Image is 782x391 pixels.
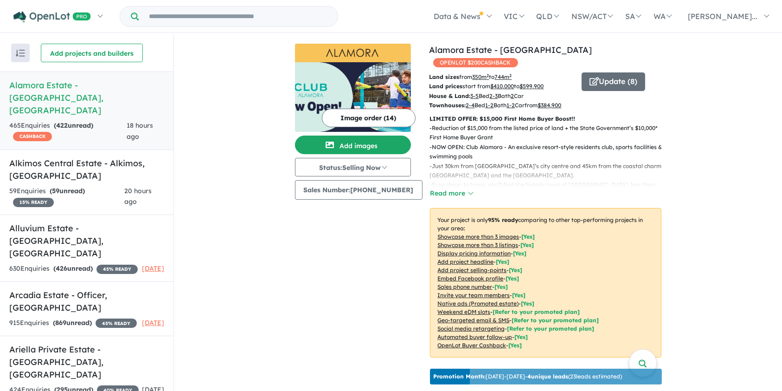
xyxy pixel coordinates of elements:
u: Weekend eDM slots [438,308,491,315]
a: Alamora Estate - [GEOGRAPHIC_DATA] [429,45,592,55]
span: [ Yes ] [506,275,519,282]
strong: ( unread) [53,264,93,273]
b: Townhouses: [429,102,466,109]
p: - NOW OPEN: Club Alamora - An exclusive resort-style residents club, sports facilities & swimming... [430,143,669,162]
span: 59 [52,187,59,195]
span: 20 hours ago [124,187,152,206]
u: $ 384,900 [538,102,562,109]
b: 4 unique leads [528,373,569,380]
u: 3-5 [471,92,479,99]
u: 1-2 [486,102,494,109]
span: 422 [56,121,68,130]
span: 426 [56,264,67,273]
u: 2-4 [466,102,475,109]
span: 45 % READY [96,319,137,328]
u: Add project selling-points [438,267,507,274]
h5: Arcadia Estate - Officer , [GEOGRAPHIC_DATA] [9,289,164,314]
span: [PERSON_NAME]... [688,12,757,21]
p: Bed Bath Car from [429,101,575,110]
span: [ Yes ] [521,241,534,248]
button: Sales Number:[PHONE_NUMBER] [295,180,423,200]
img: Alamora Estate - Tarneit [295,62,411,132]
p: Your project is only comparing to other top-performing projects in your area: - - - - - - - - - -... [430,208,661,358]
span: [DATE] [142,264,164,273]
b: Land sizes [429,73,460,80]
u: Automated buyer follow-up [438,333,513,340]
span: to [489,73,512,80]
p: LIMITED OFFER: $15,000 First Home Buyer Boost!! [430,114,661,124]
button: Status:Selling Now [295,158,411,176]
u: Social media retargeting [438,325,505,332]
span: [Yes] [521,300,535,307]
img: sort.svg [16,50,25,57]
span: to [514,83,544,90]
h5: Alkimos Central Estate - Alkimos , [GEOGRAPHIC_DATA] [9,157,164,182]
span: OPENLOT $ 200 CASHBACK [433,58,518,67]
sup: 2 [487,73,489,78]
p: - Just 30km from [GEOGRAPHIC_DATA]’s city centre and 45km from the coastal charm of [GEOGRAPHIC_D... [430,162,669,181]
u: 2 [511,92,514,99]
span: [ Yes ] [495,283,508,290]
strong: ( unread) [50,187,85,195]
h5: Alluvium Estate - [GEOGRAPHIC_DATA] , [GEOGRAPHIC_DATA] [9,222,164,260]
span: [Yes] [509,342,522,349]
u: Add project headline [438,258,494,265]
p: [DATE] - [DATE] - ( 23 leads estimated) [434,372,622,381]
u: Embed Facebook profile [438,275,504,282]
p: start from [429,82,575,91]
button: Read more [430,188,474,199]
b: 95 % ready [488,216,519,223]
span: 15 % READY [13,198,54,207]
span: [ Yes ] [522,233,535,240]
u: Showcase more than 3 images [438,233,519,240]
span: 869 [55,319,66,327]
span: [ Yes ] [513,292,526,299]
p: - Even closer to home, you’ll find the historic town of [GEOGRAPHIC_DATA], less than 10km away, k... [430,180,669,209]
b: Promotion Month: [434,373,486,380]
u: Sales phone number [438,283,493,290]
h5: Alamora Estate - [GEOGRAPHIC_DATA] , [GEOGRAPHIC_DATA] [9,79,164,117]
u: Display pricing information [438,250,511,257]
span: [ Yes ] [509,267,523,274]
span: [ Yes ] [513,250,527,257]
h5: Ariella Private Estate - [GEOGRAPHIC_DATA] , [GEOGRAPHIC_DATA] [9,343,164,381]
u: Showcase more than 3 listings [438,241,519,248]
u: 2-3 [490,92,498,99]
input: Try estate name, suburb, builder or developer [141,7,336,26]
u: 350 m [473,73,489,80]
span: [Refer to your promoted plan] [507,325,595,332]
span: [ Yes ] [496,258,510,265]
u: Geo-targeted email & SMS [438,317,510,324]
button: Add images [295,136,411,154]
strong: ( unread) [54,121,93,130]
u: Native ads (Promoted estate) [438,300,519,307]
p: - Reduction of $15,000 from the listed price of land + the State Government’s $10,000* First Home... [430,124,669,143]
button: Image order (14) [322,109,416,127]
u: Invite your team members [438,292,510,299]
u: OpenLot Buyer Cashback [438,342,506,349]
span: [DATE] [142,319,164,327]
p: from [429,72,575,82]
span: [Refer to your promoted plan] [512,317,599,324]
button: Update (8) [582,72,645,91]
a: Alamora Estate - Tarneit LogoAlamora Estate - Tarneit [295,44,411,132]
div: 915 Enquir ies [9,318,137,329]
span: 18 hours ago [127,121,153,141]
span: 45 % READY [96,265,138,274]
strong: ( unread) [53,319,92,327]
img: Alamora Estate - Tarneit Logo [299,47,407,59]
u: $ 599,900 [520,83,544,90]
div: 59 Enquir ies [9,186,124,208]
u: 744 m [495,73,512,80]
span: [Refer to your promoted plan] [493,308,580,315]
u: $ 410,000 [491,83,514,90]
span: [Yes] [515,333,528,340]
b: House & Land: [429,92,471,99]
div: 630 Enquir ies [9,263,138,274]
span: CASHBACK [13,132,52,141]
u: 1-2 [507,102,515,109]
b: Land prices [429,83,463,90]
button: Add projects and builders [41,44,143,62]
p: Bed Bath Car [429,91,575,101]
img: Openlot PRO Logo White [13,11,91,23]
